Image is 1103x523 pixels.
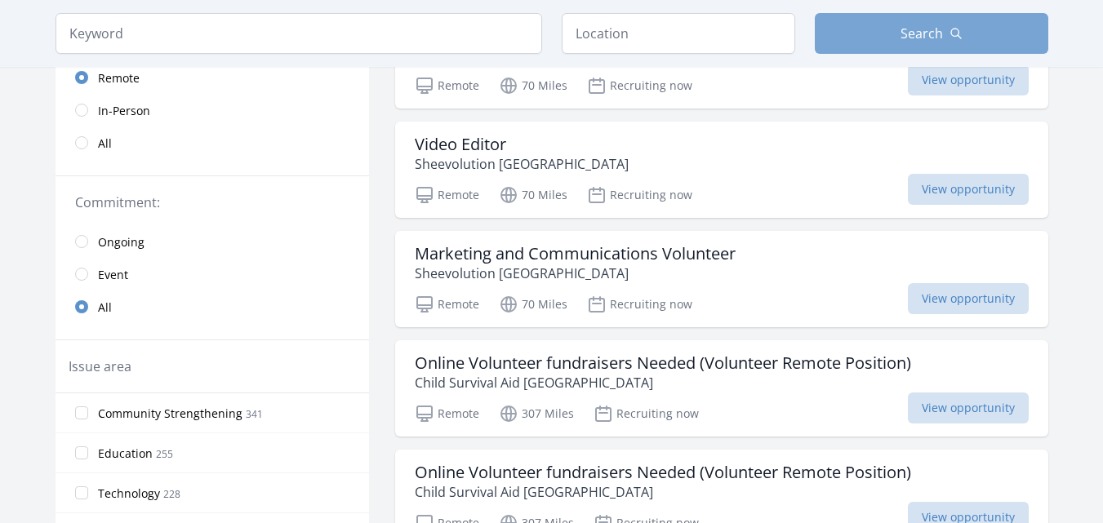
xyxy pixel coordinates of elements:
[562,13,795,54] input: Location
[56,290,369,323] a: All
[901,24,943,43] span: Search
[56,225,369,258] a: Ongoing
[395,231,1048,327] a: Marketing and Communications Volunteer Sheevolution [GEOGRAPHIC_DATA] Remote 70 Miles Recruiting ...
[499,76,567,95] p: 70 Miles
[75,446,88,459] input: Education 255
[587,76,692,95] p: Recruiting now
[98,445,153,462] span: Education
[98,135,112,152] span: All
[587,185,692,205] p: Recruiting now
[415,482,911,502] p: Child Survival Aid [GEOGRAPHIC_DATA]
[594,404,699,423] p: Recruiting now
[415,404,479,423] p: Remote
[415,185,479,205] p: Remote
[415,76,479,95] p: Remote
[98,103,150,119] span: In-Person
[98,299,112,316] span: All
[908,392,1029,423] span: View opportunity
[98,267,128,283] span: Event
[415,353,911,373] h3: Online Volunteer fundraisers Needed (Volunteer Remote Position)
[98,485,160,502] span: Technology
[75,406,88,419] input: Community Strengthening 341
[415,264,736,283] p: Sheevolution [GEOGRAPHIC_DATA]
[415,135,629,154] h3: Video Editor
[75,193,349,212] legend: Commitment:
[98,234,145,250] span: Ongoing
[98,70,140,86] span: Remote
[415,463,911,482] h3: Online Volunteer fundraisers Needed (Volunteer Remote Position)
[56,13,542,54] input: Keyword
[56,61,369,94] a: Remote
[908,283,1029,314] span: View opportunity
[499,185,567,205] p: 70 Miles
[163,487,180,501] span: 228
[56,126,369,159] a: All
[246,407,263,421] span: 341
[415,373,911,392] p: Child Survival Aid [GEOGRAPHIC_DATA]
[415,295,479,314] p: Remote
[415,244,736,264] h3: Marketing and Communications Volunteer
[499,295,567,314] p: 70 Miles
[415,154,629,174] p: Sheevolution [GEOGRAPHIC_DATA]
[56,258,369,290] a: Event
[156,447,173,461] span: 255
[815,13,1048,54] button: Search
[587,295,692,314] p: Recruiting now
[395,122,1048,218] a: Video Editor Sheevolution [GEOGRAPHIC_DATA] Remote 70 Miles Recruiting now View opportunity
[98,406,242,422] span: Community Strengthening
[395,340,1048,437] a: Online Volunteer fundraisers Needed (Volunteer Remote Position) Child Survival Aid [GEOGRAPHIC_DA...
[908,64,1029,95] span: View opportunity
[69,357,131,376] legend: Issue area
[56,94,369,126] a: In-Person
[908,174,1029,205] span: View opportunity
[499,404,574,423] p: 307 Miles
[75,486,88,499] input: Technology 228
